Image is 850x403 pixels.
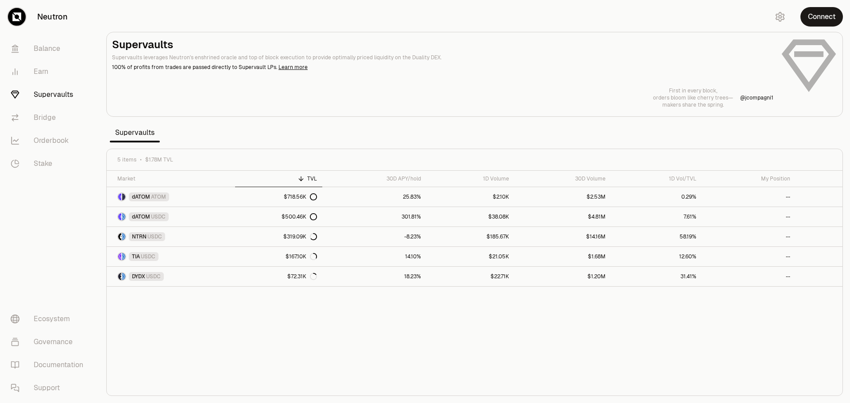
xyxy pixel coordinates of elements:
a: 31.41% [611,267,702,286]
p: Supervaults leverages Neutron's enshrined oracle and top of block execution to provide optimally ... [112,54,773,61]
a: $22.71K [426,267,514,286]
a: 25.83% [322,187,426,207]
p: First in every block, [653,87,733,94]
div: My Position [707,175,790,182]
div: $72.31K [287,273,317,280]
a: $500.46K [235,207,322,226]
a: Orderbook [4,129,96,152]
div: $500.46K [282,213,317,220]
img: USDC Logo [122,273,125,280]
a: @jcompagni1 [740,94,773,101]
span: dATOM [132,193,150,200]
span: USDC [151,213,166,220]
a: $72.31K [235,267,322,286]
a: $319.09K [235,227,322,246]
a: $1.68M [514,247,611,266]
a: Supervaults [4,83,96,106]
a: TIA LogoUSDC LogoTIAUSDC [107,247,235,266]
span: USDC [146,273,161,280]
a: -8.23% [322,227,426,246]
a: 14.10% [322,247,426,266]
a: Stake [4,152,96,175]
div: Market [117,175,230,182]
a: Bridge [4,106,96,129]
img: dATOM Logo [118,213,121,220]
a: -- [702,187,796,207]
a: Governance [4,330,96,353]
button: Connect [800,7,843,27]
span: $1.78M TVL [145,156,173,163]
a: 301.81% [322,207,426,226]
img: USDC Logo [122,253,125,260]
h2: Supervaults [112,38,773,52]
a: $4.81M [514,207,611,226]
div: TVL [240,175,317,182]
span: USDC [141,253,155,260]
a: dATOM LogoUSDC LogodATOMUSDC [107,207,235,226]
img: USDC Logo [122,213,125,220]
a: -- [702,207,796,226]
a: Earn [4,60,96,83]
a: Learn more [278,64,308,71]
a: -- [702,227,796,246]
a: $38.08K [426,207,514,226]
a: 7.61% [611,207,702,226]
a: DYDX LogoUSDC LogoDYDXUSDC [107,267,235,286]
a: -- [702,247,796,266]
span: Supervaults [110,124,160,142]
a: $718.56K [235,187,322,207]
p: 100% of profits from trades are passed directly to Supervault LPs. [112,63,773,71]
a: 18.23% [322,267,426,286]
img: dATOM Logo [118,193,121,200]
p: @ jcompagni1 [740,94,773,101]
div: $167.10K [286,253,317,260]
img: TIA Logo [118,253,121,260]
a: 0.29% [611,187,702,207]
span: DYDX [132,273,145,280]
span: NTRN [132,233,147,240]
div: 1D Volume [432,175,509,182]
a: NTRN LogoUSDC LogoNTRNUSDC [107,227,235,246]
span: TIA [132,253,140,260]
div: $718.56K [284,193,317,200]
img: NTRN Logo [118,233,121,240]
a: dATOM LogoATOM LogodATOMATOM [107,187,235,207]
p: orders bloom like cherry trees— [653,94,733,101]
div: 1D Vol/TVL [616,175,696,182]
a: $1.20M [514,267,611,286]
a: $14.16M [514,227,611,246]
img: ATOM Logo [122,193,125,200]
a: $2.53M [514,187,611,207]
img: DYDX Logo [118,273,121,280]
span: 5 items [117,156,136,163]
span: ATOM [151,193,166,200]
a: 12.60% [611,247,702,266]
a: $21.05K [426,247,514,266]
div: $319.09K [283,233,317,240]
span: USDC [147,233,162,240]
img: USDC Logo [122,233,125,240]
a: $167.10K [235,247,322,266]
div: 30D APY/hold [328,175,421,182]
span: dATOM [132,213,150,220]
a: First in every block,orders bloom like cherry trees—makers share the spring. [653,87,733,108]
a: $185.67K [426,227,514,246]
a: Ecosystem [4,307,96,330]
div: 30D Volume [520,175,606,182]
a: $2.10K [426,187,514,207]
a: 58.19% [611,227,702,246]
a: Balance [4,37,96,60]
a: Documentation [4,353,96,376]
a: Support [4,376,96,399]
p: makers share the spring. [653,101,733,108]
a: -- [702,267,796,286]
